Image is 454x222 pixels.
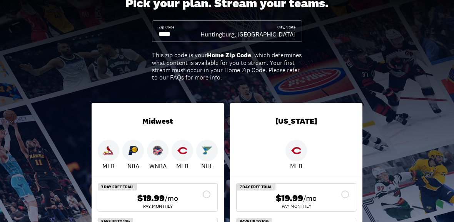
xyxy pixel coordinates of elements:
div: City, State [277,25,295,30]
div: This zip code is your , which determines what content is available for you to stream. Your first ... [152,52,302,81]
div: Midwest [92,103,224,140]
div: Huntingburg, [GEOGRAPHIC_DATA] [200,30,295,39]
div: 7 Day Free Trial [98,184,137,191]
img: Reds [177,146,187,156]
span: /mo [303,193,317,204]
p: MLB [290,162,302,171]
span: /mo [165,193,178,204]
p: MLB [102,162,115,171]
div: 7 Day Free Trial [237,184,275,191]
p: WNBA [149,162,167,171]
div: Pay Monthly [104,204,211,209]
p: MLB [176,162,189,171]
p: NBA [127,162,139,171]
img: Cardinals [103,146,113,156]
img: Pacers [128,146,138,156]
p: NHL [201,162,213,171]
div: Zip Code [159,25,174,30]
div: Pay Monthly [243,204,350,209]
b: Home Zip Code [207,51,251,60]
img: Blues [202,146,212,156]
img: Reds [291,146,301,156]
img: Fever [153,146,163,156]
div: [US_STATE] [230,103,362,140]
span: $19.99 [137,193,165,204]
span: $19.99 [276,193,303,204]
